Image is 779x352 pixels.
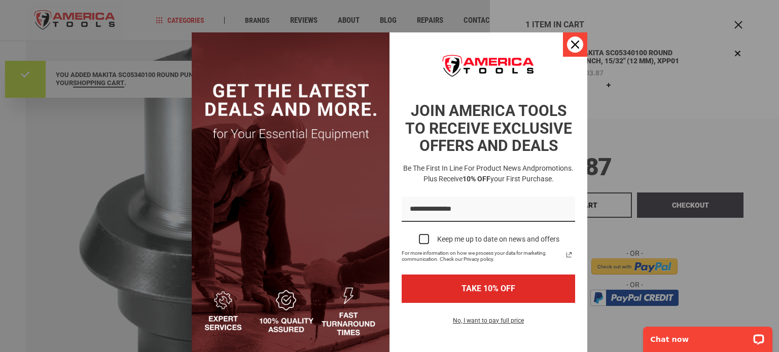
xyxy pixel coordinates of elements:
[437,235,559,244] div: Keep me up to date on news and offers
[563,32,587,57] button: Close
[563,249,575,261] a: Read our Privacy Policy
[402,197,575,222] input: Email field
[463,175,490,183] strong: 10% OFF
[563,249,575,261] svg: link icon
[571,41,579,49] svg: close icon
[402,250,563,262] span: For more information on how we process your data for marketing communication. Check our Privacy p...
[405,102,572,154] strong: JOIN AMERICA TOOLS TO RECEIVE EXCLUSIVE OFFERS AND DEALS
[402,275,575,302] button: TAKE 10% OFF
[423,164,574,183] span: promotions. Plus receive your first purchase.
[636,320,779,352] iframe: LiveChat chat widget
[445,315,532,332] button: No, I want to pay full price
[400,163,577,184] h3: Be the first in line for product news and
